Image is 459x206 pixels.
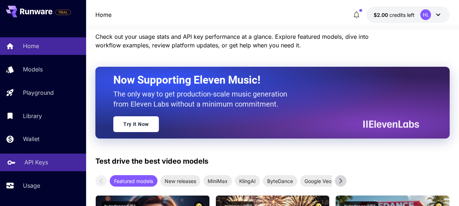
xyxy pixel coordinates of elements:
[263,177,297,185] span: ByteDance
[95,10,112,19] a: Home
[23,135,39,143] p: Wallet
[95,33,369,49] span: Check out your usage stats and API key performance at a glance. Explore featured models, dive int...
[95,10,112,19] nav: breadcrumb
[113,116,159,132] a: Try It Now
[110,177,157,185] span: Featured models
[23,181,40,190] p: Usage
[420,9,431,20] div: HL
[23,42,39,50] p: Home
[24,158,48,167] p: API Keys
[389,12,415,18] span: credits left
[263,175,297,187] div: ByteDance
[374,11,415,19] div: $2.00
[235,177,260,185] span: KlingAI
[113,89,293,109] p: The only way to get production-scale music generation from Eleven Labs without a minimum commitment.
[203,177,232,185] span: MiniMax
[160,175,200,187] div: New releases
[203,175,232,187] div: MiniMax
[374,12,389,18] span: $2.00
[56,10,71,15] span: TRIAL
[23,112,42,120] p: Library
[113,73,414,87] h2: Now Supporting Eleven Music!
[366,6,450,23] button: $2.00HL
[110,175,157,187] div: Featured models
[23,65,43,74] p: Models
[95,156,208,167] p: Test drive the best video models
[160,177,200,185] span: New releases
[23,88,54,97] p: Playground
[235,175,260,187] div: KlingAI
[300,177,336,185] span: Google Veo
[55,8,71,17] span: Add your payment card to enable full platform functionality.
[300,175,336,187] div: Google Veo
